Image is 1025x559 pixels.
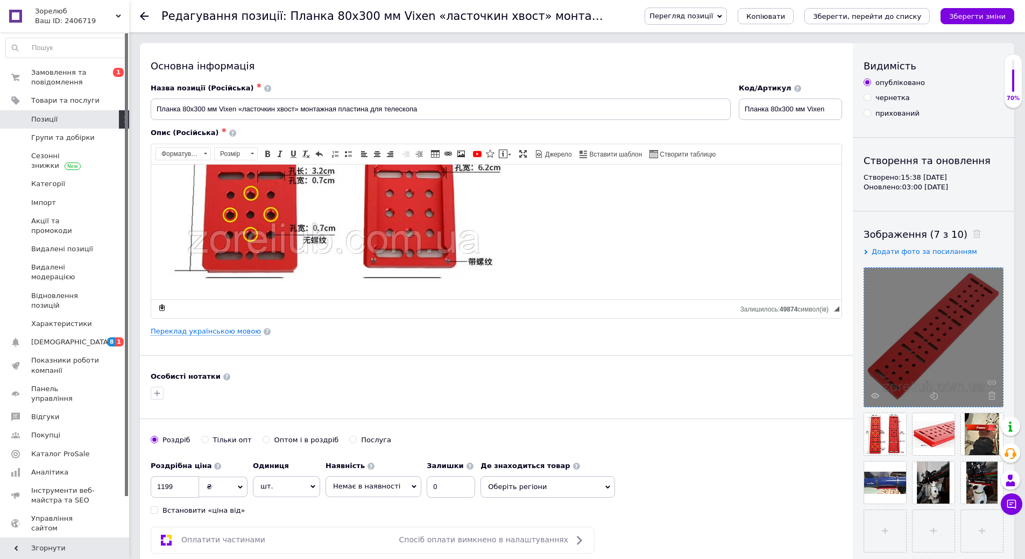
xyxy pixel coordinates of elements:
[151,59,842,73] div: Основна інформація
[151,372,221,380] b: Особисті нотатки
[31,244,93,254] span: Видалені позиції
[429,148,441,160] a: Таблиця
[31,430,60,440] span: Покупці
[875,109,920,118] div: прихований
[1005,95,1022,102] div: 70%
[31,68,100,87] span: Замовлення та повідомлення
[413,148,425,160] a: Збільшити відступ
[578,148,644,160] a: Вставити шаблон
[31,337,111,347] span: [DEMOGRAPHIC_DATA]
[31,263,100,282] span: Видалені модерацією
[31,412,59,422] span: Відгуки
[31,468,68,477] span: Аналітика
[31,356,100,375] span: Показники роботи компанії
[113,68,124,77] span: 1
[480,476,615,498] span: Оберіть регіони
[107,337,116,346] span: 8
[648,148,717,160] a: Створити таблицю
[471,148,483,160] a: Додати відео з YouTube
[326,462,365,470] b: Наявність
[864,173,1003,182] div: Створено: 15:38 [DATE]
[740,303,834,313] div: Кiлькiсть символiв
[941,8,1014,24] button: Зберегти зміни
[274,148,286,160] a: Курсив (Ctrl+I)
[517,148,529,160] a: Максимізувати
[361,435,391,445] div: Послуга
[31,486,100,505] span: Інструменти веб-майстра та SEO
[738,8,794,24] button: Копіювати
[739,84,791,92] span: Код/Артикул
[780,306,797,313] span: 49874
[155,147,211,160] a: Форматування
[31,179,65,189] span: Категорії
[35,16,129,26] div: Ваш ID: 2406719
[480,462,570,470] b: Де знаходиться товар
[261,148,273,160] a: Жирний (Ctrl+B)
[140,12,149,20] div: Повернутися назад
[834,306,839,312] span: Потягніть для зміни розмірів
[31,133,95,143] span: Групи та добірки
[31,198,56,208] span: Імпорт
[181,535,265,544] span: Оплатити частинами
[31,384,100,404] span: Панель управління
[162,435,190,445] div: Роздріб
[442,148,454,160] a: Вставити/Редагувати посилання (Ctrl+L)
[329,148,341,160] a: Вставити/видалити нумерований список
[222,127,227,134] span: ✱
[497,148,513,160] a: Вставити повідомлення
[151,98,731,120] input: Наприклад, H&M жіноча сукня зелена 38 розмір вечірня максі з блискітками
[151,462,211,470] b: Роздрібна ціна
[313,148,325,160] a: Повернути (Ctrl+Z)
[35,6,116,16] span: Зорелюб
[31,449,89,459] span: Каталог ProSale
[400,148,412,160] a: Зменшити відступ
[31,291,100,310] span: Відновлення позицій
[31,514,100,533] span: Управління сайтом
[161,10,774,23] h1: Редагування позиції: Планка 80х300 мм Vixen «ласточкин хвост» монтажная пластина для телескопа
[215,148,247,160] span: Розмір
[455,148,467,160] a: Зображення
[151,84,254,92] span: Назва позиції (Російська)
[6,38,126,58] input: Пошук
[1001,493,1022,515] button: Чат з покупцем
[31,96,100,105] span: Товари та послуги
[156,302,168,314] a: Зробити резервну копію зараз
[214,147,258,160] a: Розмір
[287,148,299,160] a: Підкреслений (Ctrl+U)
[484,148,496,160] a: Вставити іконку
[384,148,396,160] a: По правому краю
[875,93,910,103] div: чернетка
[1004,54,1022,108] div: 70% Якість заповнення
[864,154,1003,167] div: Створення та оновлення
[300,148,312,160] a: Видалити форматування
[333,482,400,490] span: Немає в наявності
[213,435,252,445] div: Тільки опт
[162,506,245,515] div: Встановити «ціна від»
[31,216,100,236] span: Акції та промокоди
[151,129,219,137] span: Опис (Російська)
[804,8,930,24] button: Зберегти, перейти до списку
[207,483,212,491] span: ₴
[358,148,370,160] a: По лівому краю
[949,12,1006,20] i: Зберегти зміни
[257,82,261,89] span: ✱
[746,12,785,20] span: Копіювати
[533,148,574,160] a: Джерело
[649,12,713,20] span: Перегляд позиції
[864,228,1003,241] div: Зображення (7 з 10)
[151,165,842,299] iframe: Редактор, 2BCBD73C-C949-4B36-943D-F871EF468223
[658,150,716,159] span: Створити таблицю
[864,182,1003,192] div: Оновлено: 03:00 [DATE]
[115,337,124,346] span: 1
[427,462,463,470] b: Залишки
[274,435,339,445] div: Оптом і в роздріб
[156,148,200,160] span: Форматування
[253,476,320,497] span: шт.
[813,12,921,20] i: Зберегти, перейти до списку
[151,476,199,498] input: 0
[31,319,92,329] span: Характеристики
[875,78,925,88] div: опубліковано
[399,535,568,544] span: Спосіб оплати вимкнено в налаштуваннях
[872,247,977,256] span: Додати фото за посиланням
[31,151,100,171] span: Сезонні знижки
